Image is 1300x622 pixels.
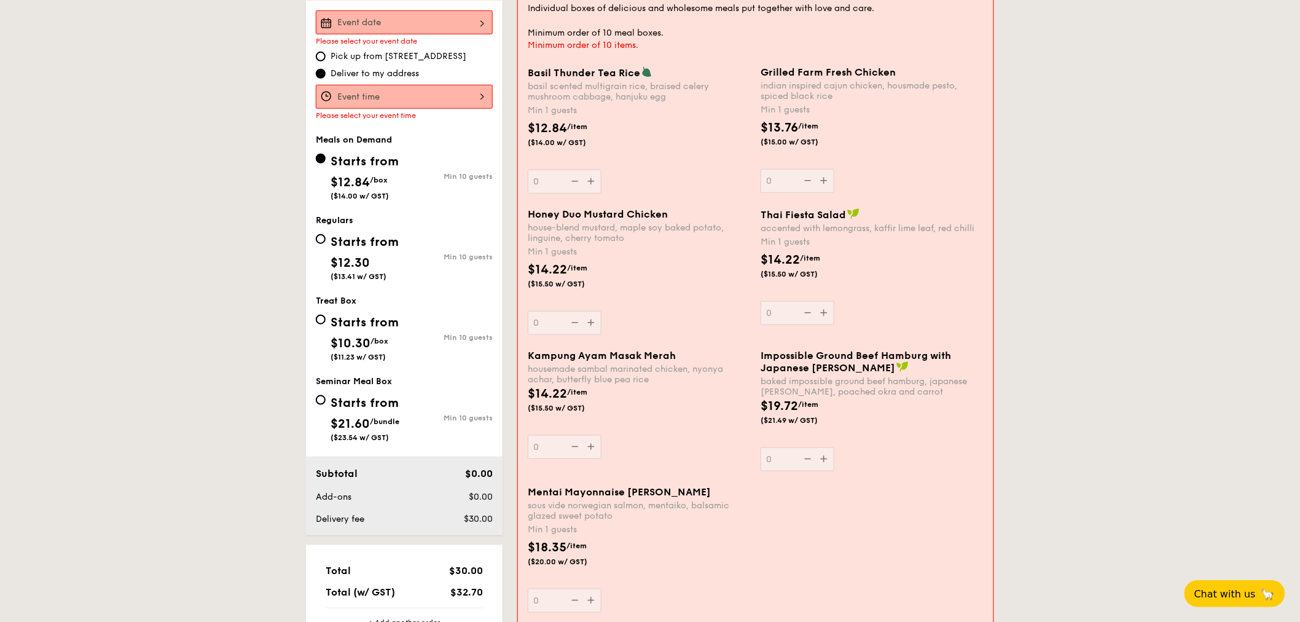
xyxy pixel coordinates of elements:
span: ($23.54 w/ GST) [331,433,389,442]
span: Impossible Ground Beef Hamburg with Japanese [PERSON_NAME] [761,350,951,374]
input: Event time [316,85,493,109]
input: Starts from$12.30($13.41 w/ GST)Min 10 guests [316,234,326,244]
div: accented with lemongrass, kaffir lime leaf, red chilli [761,223,984,234]
span: Delivery fee [316,514,364,524]
button: Chat with us🦙 [1184,580,1285,607]
div: Starts from [331,313,399,332]
div: baked impossible ground beef hamburg, japanese [PERSON_NAME], poached okra and carrot [761,376,984,397]
span: ($14.00 w/ GST) [331,192,389,200]
div: Min 1 guests [528,246,751,258]
span: /item [800,254,820,262]
input: Deliver to my address [316,69,326,79]
span: ($14.00 w/ GST) [528,138,611,148]
span: $12.84 [528,121,567,136]
div: basil scented multigrain rice, braised celery mushroom cabbage, hanjuku egg [528,81,751,102]
span: $30.00 [464,514,493,524]
span: Grilled Farm Fresh Chicken [761,66,896,78]
div: Starts from [331,152,399,171]
div: Min 1 guests [761,104,984,116]
div: Min 10 guests [404,414,493,422]
span: ($15.00 w/ GST) [761,137,844,147]
span: $32.70 [450,586,483,598]
span: ($15.50 w/ GST) [528,403,611,413]
span: $14.22 [528,387,567,401]
span: $12.84 [331,175,370,190]
span: ($15.50 w/ GST) [761,269,844,279]
span: $19.72 [761,399,798,414]
img: icon-vegetarian.fe4039eb.svg [641,66,652,77]
span: Please select your event time [316,111,416,120]
input: Pick up from [STREET_ADDRESS] [316,52,326,61]
span: ($11.23 w/ GST) [331,353,386,361]
input: Event date [316,10,493,34]
div: indian inspired cajun chicken, housmade pesto, spiced black rice [761,81,984,101]
span: /item [567,388,587,396]
span: $18.35 [528,540,566,555]
span: Mentai Mayonnaise [PERSON_NAME] [528,486,711,498]
div: Starts from [331,233,399,251]
span: $10.30 [331,336,370,351]
span: Deliver to my address [331,68,419,80]
div: sous vide norwegian salmon, mentaiko, balsamic glazed sweet potato [528,500,751,521]
span: $14.22 [761,253,800,267]
span: ($21.49 w/ GST) [761,415,844,425]
div: Min 10 guests [404,333,493,342]
span: /box [370,337,388,345]
div: Min 1 guests [761,236,984,248]
div: Min 10 guests [404,172,493,181]
div: Minimum order of 10 items. [528,39,984,52]
span: Total (w/ GST) [326,586,395,598]
span: Thai Fiesta Salad [761,209,846,221]
span: $13.76 [761,120,798,135]
span: Meals on Demand [316,135,392,145]
div: house-blend mustard, maple soy baked potato, linguine, cherry tomato [528,222,751,243]
input: Starts from$12.84/box($14.00 w/ GST)Min 10 guests [316,154,326,163]
div: Starts from [331,394,399,412]
span: $30.00 [449,565,483,577]
img: icon-vegan.f8ff3823.svg [847,208,859,219]
span: Seminar Meal Box [316,376,392,387]
span: /box [370,176,388,184]
span: Regulars [316,215,353,226]
span: /bundle [370,417,399,426]
div: Min 10 guests [404,253,493,261]
span: Subtotal [316,468,358,479]
span: /item [798,400,818,409]
span: ($13.41 w/ GST) [331,272,386,281]
span: Kampung Ayam Masak Merah [528,350,676,361]
span: $12.30 [331,256,370,270]
span: Add-ons [316,492,351,502]
span: Total [326,565,351,577]
span: /item [566,541,587,550]
span: $21.60 [331,417,370,431]
div: housemade sambal marinated chicken, nyonya achar, butterfly blue pea rice [528,364,751,385]
span: $14.22 [528,262,567,277]
span: /item [567,122,587,131]
span: Chat with us [1194,588,1256,600]
span: Treat Box [316,296,356,306]
span: Basil Thunder Tea Rice [528,67,640,79]
div: Min 1 guests [528,104,751,117]
input: Starts from$10.30/box($11.23 w/ GST)Min 10 guests [316,315,326,325]
div: Min 1 guests [528,524,751,536]
span: Honey Duo Mustard Chicken [528,208,668,220]
span: ($20.00 w/ GST) [528,557,611,567]
span: 🦙 [1261,587,1275,601]
span: ($15.50 w/ GST) [528,279,611,289]
span: $0.00 [469,492,493,502]
span: /item [567,264,587,272]
img: icon-vegan.f8ff3823.svg [896,361,909,372]
div: Individual boxes of delicious and wholesome meals put together with love and care. Minimum order ... [528,2,984,39]
span: Pick up from [STREET_ADDRESS] [331,50,466,63]
input: Starts from$21.60/bundle($23.54 w/ GST)Min 10 guests [316,395,326,405]
div: Please select your event date [316,37,493,45]
span: $0.00 [465,468,493,479]
span: /item [798,122,818,130]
